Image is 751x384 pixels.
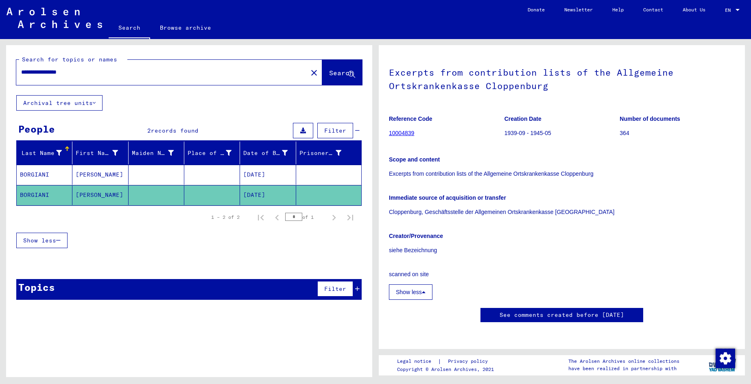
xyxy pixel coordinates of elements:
[317,123,353,138] button: Filter
[240,165,296,185] mat-cell: [DATE]
[324,285,346,292] span: Filter
[322,60,362,85] button: Search
[389,194,506,201] b: Immediate source of acquisition or transfer
[309,68,319,78] mat-icon: close
[389,208,735,216] p: Cloppenburg, Geschäftsstelle der Allgemeinen Ortskrankenkasse [GEOGRAPHIC_DATA]
[326,209,342,225] button: Next page
[20,146,72,159] div: Last Name
[389,233,443,239] b: Creator/Provenance
[389,170,735,178] p: Excerpts from contribution lists of the Allgemeine Ortskrankenkasse Cloppenburg
[715,348,735,368] div: Change consent
[184,142,240,164] mat-header-cell: Place of Birth
[389,284,432,300] button: Show less
[72,142,128,164] mat-header-cell: First Name
[243,146,297,159] div: Date of Birth
[18,122,55,136] div: People
[18,280,55,295] div: Topics
[211,214,240,221] div: 1 – 2 of 2
[269,209,285,225] button: Previous page
[16,233,68,248] button: Show less
[397,366,498,373] p: Copyright © Arolsen Archives, 2021
[568,365,679,372] p: have been realized in partnership with
[389,270,735,279] p: scanned on site
[147,127,151,134] span: 2
[72,165,128,185] mat-cell: [PERSON_NAME]
[299,149,341,157] div: Prisoner #
[253,209,269,225] button: First page
[317,281,353,297] button: Filter
[500,311,624,319] a: See comments created before [DATE]
[285,213,326,221] div: of 1
[240,185,296,205] mat-cell: [DATE]
[620,129,735,137] p: 364
[23,237,56,244] span: Show less
[150,18,221,37] a: Browse archive
[342,209,358,225] button: Last page
[299,146,351,159] div: Prisoner #
[132,149,174,157] div: Maiden Name
[329,69,354,77] span: Search
[716,349,735,368] img: Change consent
[397,357,438,366] a: Legal notice
[132,146,184,159] div: Maiden Name
[129,142,184,164] mat-header-cell: Maiden Name
[16,95,103,111] button: Archival tree units
[72,185,128,205] mat-cell: [PERSON_NAME]
[151,127,199,134] span: records found
[389,246,735,255] p: siehe Bezeichnung
[7,8,102,28] img: Arolsen_neg.svg
[397,357,498,366] div: |
[22,56,117,63] mat-label: Search for topics or names
[504,129,620,137] p: 1939-09 - 1945-05
[568,358,679,365] p: The Arolsen Archives online collections
[324,127,346,134] span: Filter
[504,116,541,122] b: Creation Date
[17,165,72,185] mat-cell: BORGIANI
[76,149,118,157] div: First Name
[188,149,231,157] div: Place of Birth
[389,156,440,163] b: Scope and content
[306,64,322,81] button: Clear
[296,142,361,164] mat-header-cell: Prisoner #
[76,146,128,159] div: First Name
[20,149,62,157] div: Last Name
[240,142,296,164] mat-header-cell: Date of Birth
[389,130,414,136] a: 10004839
[17,185,72,205] mat-cell: BORGIANI
[17,142,72,164] mat-header-cell: Last Name
[109,18,150,39] a: Search
[188,146,242,159] div: Place of Birth
[707,355,738,375] img: yv_logo.png
[441,357,498,366] a: Privacy policy
[243,149,287,157] div: Date of Birth
[620,116,680,122] b: Number of documents
[725,7,734,13] span: EN
[389,54,735,103] h1: Excerpts from contribution lists of the Allgemeine Ortskrankenkasse Cloppenburg
[389,116,432,122] b: Reference Code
